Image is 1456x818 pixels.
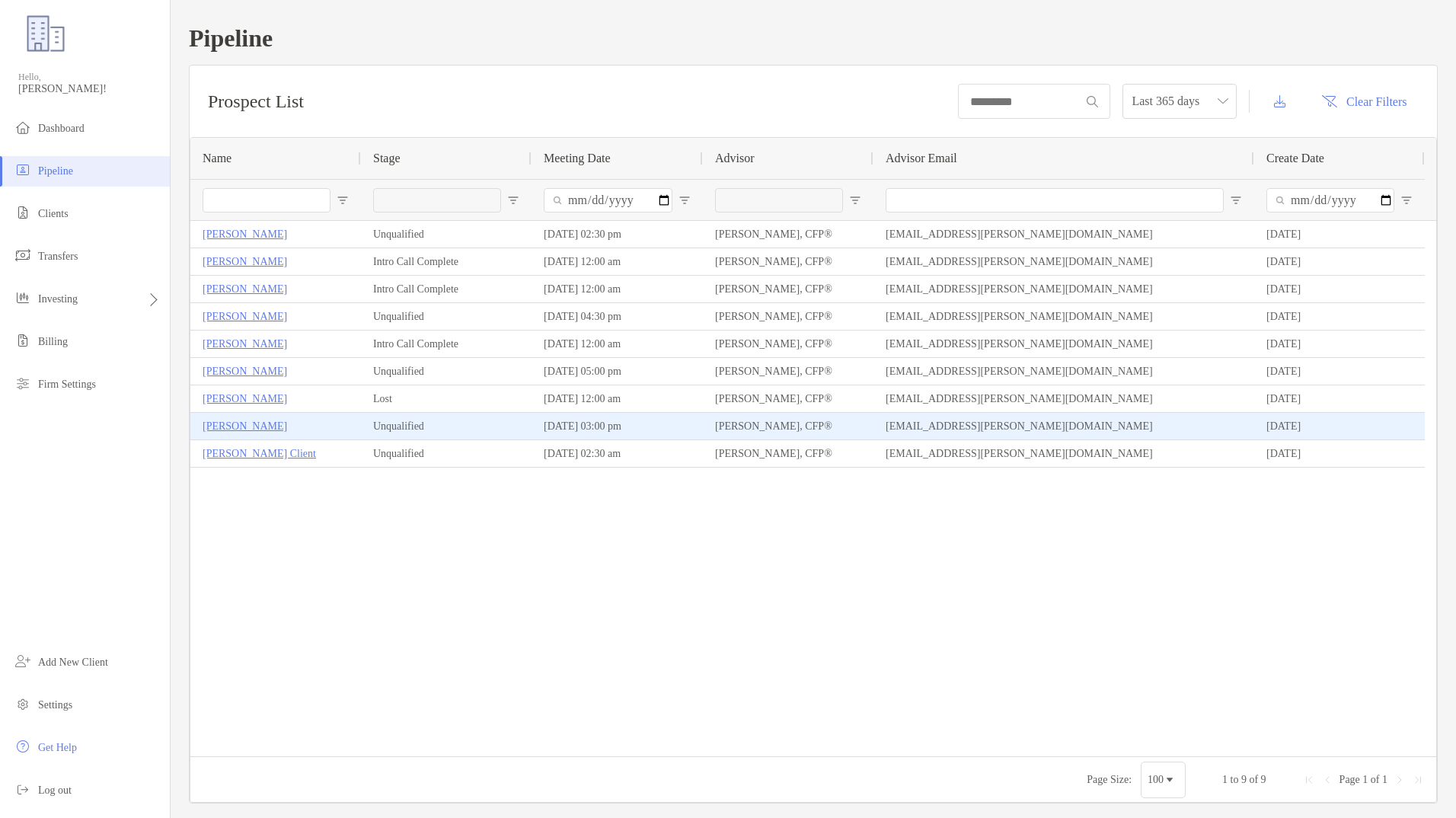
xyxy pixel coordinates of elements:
[703,276,873,302] div: [PERSON_NAME], CFP®
[544,188,672,212] input: Meeting Date Filter Input
[886,188,1224,212] input: Advisor Email Filter Input
[1266,188,1394,212] input: Create Date Filter Input
[208,91,304,112] h3: Prospect List
[1412,774,1424,786] div: Last Page
[532,221,703,248] div: [DATE] 02:30 pm
[703,331,873,357] div: [PERSON_NAME], CFP®
[703,440,873,467] div: [PERSON_NAME], CFP®
[1400,194,1413,206] button: Open Filter Menu
[18,6,73,61] img: Zoe Logo
[1254,303,1425,330] div: [DATE]
[14,737,32,756] img: get-help icon
[361,440,532,467] div: Unqualified
[373,152,401,165] span: Stage
[14,289,32,307] img: investing icon
[203,417,287,436] a: [PERSON_NAME]
[703,358,873,385] div: [PERSON_NAME], CFP®
[14,118,32,136] img: dashboard icon
[203,188,330,212] input: Name Filter Input
[532,440,703,467] div: [DATE] 02:30 am
[1254,358,1425,385] div: [DATE]
[361,303,532,330] div: Unqualified
[189,24,1438,53] h1: Pipeline
[886,152,957,165] span: Advisor Email
[361,385,532,412] div: Lost
[1222,774,1228,785] span: 1
[203,152,231,165] span: Name
[203,280,287,299] a: [PERSON_NAME]
[361,248,532,275] div: Intro Call Complete
[203,225,287,244] a: [PERSON_NAME]
[38,742,77,753] span: Get Help
[873,276,1254,302] div: [EMAIL_ADDRESS][PERSON_NAME][DOMAIN_NAME]
[203,389,287,408] a: [PERSON_NAME]
[18,83,161,95] span: [PERSON_NAME]!
[703,413,873,439] div: [PERSON_NAME], CFP®
[1148,774,1164,786] div: 100
[544,152,611,165] span: Meeting Date
[1230,194,1242,206] button: Open Filter Menu
[14,203,32,222] img: clients icon
[337,194,349,206] button: Open Filter Menu
[203,362,287,381] a: [PERSON_NAME]
[873,331,1254,357] div: [EMAIL_ADDRESS][PERSON_NAME][DOMAIN_NAME]
[849,194,861,206] button: Open Filter Menu
[1254,248,1425,275] div: [DATE]
[873,221,1254,248] div: [EMAIL_ADDRESS][PERSON_NAME][DOMAIN_NAME]
[203,334,287,353] a: [PERSON_NAME]
[361,331,532,357] div: Intro Call Complete
[14,695,32,713] img: settings icon
[14,246,32,264] img: transfers icon
[38,699,72,711] span: Settings
[361,276,532,302] div: Intro Call Complete
[38,123,85,134] span: Dashboard
[507,194,519,206] button: Open Filter Menu
[1141,762,1186,798] div: Page Size
[873,358,1254,385] div: [EMAIL_ADDRESS][PERSON_NAME][DOMAIN_NAME]
[1254,276,1425,302] div: [DATE]
[1261,774,1266,785] span: 9
[14,331,32,350] img: billing icon
[703,385,873,412] div: [PERSON_NAME], CFP®
[14,780,32,798] img: logout icon
[1339,774,1360,785] span: Page
[1231,774,1239,785] span: to
[1266,152,1324,165] span: Create Date
[14,374,32,392] img: firm-settings icon
[873,248,1254,275] div: [EMAIL_ADDRESS][PERSON_NAME][DOMAIN_NAME]
[203,252,287,271] p: [PERSON_NAME]
[203,307,287,326] a: [PERSON_NAME]
[1087,96,1098,107] img: input icon
[1310,85,1419,118] button: Clear Filters
[532,248,703,275] div: [DATE] 12:00 am
[532,358,703,385] div: [DATE] 05:00 pm
[361,413,532,439] div: Unqualified
[1371,774,1380,785] span: of
[873,440,1254,467] div: [EMAIL_ADDRESS][PERSON_NAME][DOMAIN_NAME]
[1241,774,1247,785] span: 9
[532,385,703,412] div: [DATE] 12:00 am
[1382,774,1387,785] span: 1
[873,303,1254,330] div: [EMAIL_ADDRESS][PERSON_NAME][DOMAIN_NAME]
[1087,774,1132,786] div: Page Size:
[679,194,691,206] button: Open Filter Menu
[1254,440,1425,467] div: [DATE]
[1303,774,1315,786] div: First Page
[1394,774,1406,786] div: Next Page
[38,293,78,305] span: Investing
[1254,385,1425,412] div: [DATE]
[38,336,68,347] span: Billing
[532,303,703,330] div: [DATE] 04:30 pm
[703,221,873,248] div: [PERSON_NAME], CFP®
[1254,413,1425,439] div: [DATE]
[14,161,32,179] img: pipeline icon
[703,303,873,330] div: [PERSON_NAME], CFP®
[715,152,755,165] span: Advisor
[361,358,532,385] div: Unqualified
